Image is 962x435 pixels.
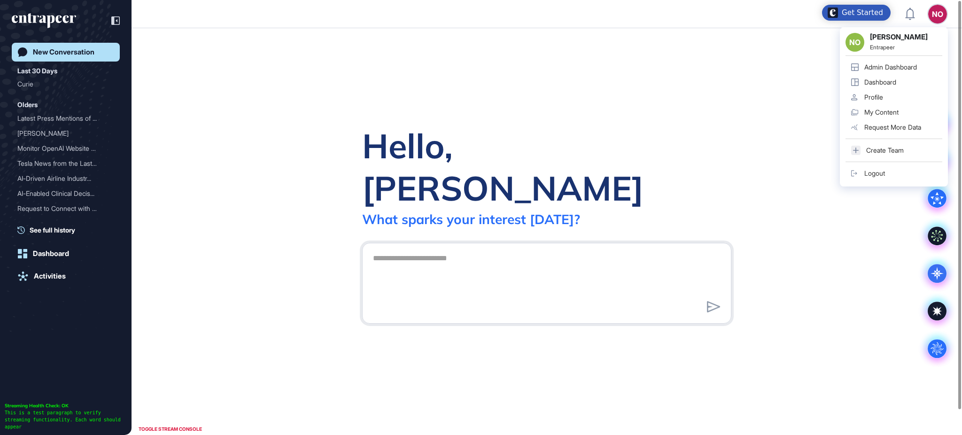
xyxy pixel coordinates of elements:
[17,171,107,186] div: AI-Driven Airline Industr...
[17,156,107,171] div: Tesla News from the Last ...
[17,186,107,201] div: AI-Enabled Clinical Decis...
[12,43,120,62] a: New Conversation
[17,201,114,216] div: Request to Connect with Curie
[17,141,114,156] div: Monitor OpenAI Website Activity
[12,267,120,286] a: Activities
[362,211,580,227] div: What sparks your interest [DATE]?
[17,126,107,141] div: [PERSON_NAME]
[17,126,114,141] div: Reese
[17,111,114,126] div: Latest Press Mentions of OpenAI
[12,13,76,28] div: entrapeer-logo
[928,5,947,23] button: NO
[822,5,891,21] div: Open Get Started checklist
[33,48,94,56] div: New Conversation
[842,8,883,17] div: Get Started
[34,272,66,280] div: Activities
[828,8,838,18] img: launcher-image-alternative-text
[17,77,107,92] div: Curie
[12,244,120,263] a: Dashboard
[136,423,204,435] div: TOGGLE STREAM CONSOLE
[17,65,57,77] div: Last 30 Days
[17,141,107,156] div: Monitor OpenAI Website Ac...
[17,111,107,126] div: Latest Press Mentions of ...
[17,156,114,171] div: Tesla News from the Last Two Weeks
[17,216,107,231] div: [PERSON_NAME]
[17,99,38,110] div: Olders
[17,77,114,92] div: Curie
[17,171,114,186] div: AI-Driven Airline Industry Updates
[17,216,114,231] div: Reese
[362,124,731,209] div: Hello, [PERSON_NAME]
[17,201,107,216] div: Request to Connect with C...
[17,186,114,201] div: AI-Enabled Clinical Decision Support Software for Infectious Disease Screening and AMR Program
[17,225,120,235] a: See full history
[33,249,69,258] div: Dashboard
[30,225,75,235] span: See full history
